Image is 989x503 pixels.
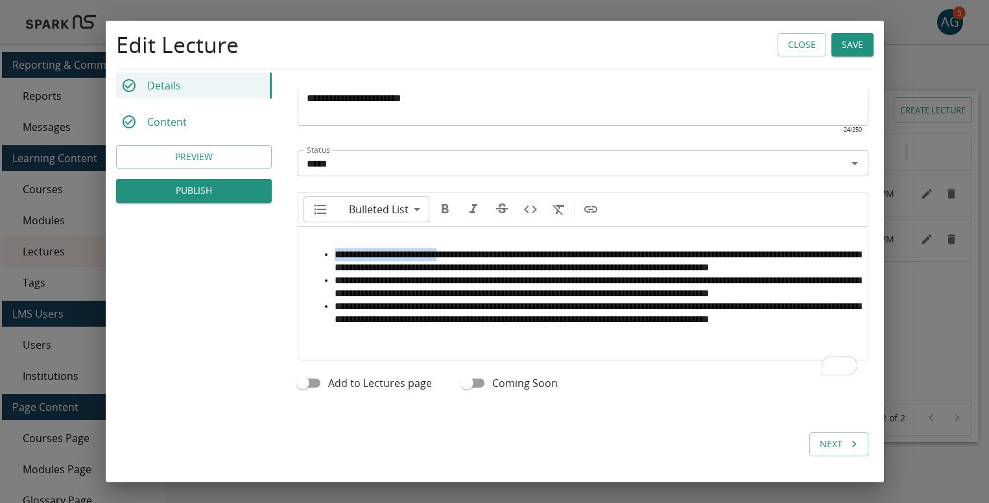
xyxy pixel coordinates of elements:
div: Lecture Builder Tabs [116,73,272,135]
p: Details [147,78,181,93]
button: Format strikethrough [489,196,515,222]
p: Content [147,114,187,130]
button: PUBLISH [116,180,272,204]
button: Format italics [460,196,486,222]
div: Formatting Options [304,196,429,222]
button: Save [831,33,874,57]
h4: Edit Lecture [116,31,239,58]
span: Coming Soon [492,375,558,391]
button: Insert code [518,196,543,222]
label: Status [307,145,330,156]
button: Format bold [432,196,458,222]
span: Add to Lectures page [328,375,432,391]
span: Bulleted List [349,202,409,217]
div: To enrich screen reader interactions, please activate Accessibility in Grammarly extension settings [298,228,868,347]
button: Clear formatting [546,196,572,222]
button: Open [846,154,864,172]
button: Insert link [578,196,604,222]
button: Close [778,33,826,57]
button: Preview [116,145,272,169]
button: Next [809,432,868,456]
